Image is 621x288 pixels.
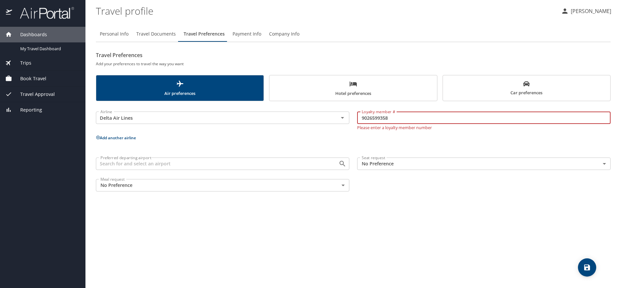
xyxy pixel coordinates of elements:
[447,81,606,97] span: Car preferences
[12,75,46,82] span: Book Travel
[6,7,13,19] img: icon-airportal.png
[558,5,614,17] button: [PERSON_NAME]
[12,31,47,38] span: Dashboards
[12,106,42,114] span: Reporting
[136,30,176,38] span: Travel Documents
[357,158,611,170] div: No Preference
[96,50,611,60] h2: Travel Preferences
[96,179,349,191] div: No Preference
[269,30,299,38] span: Company Info
[96,26,611,42] div: Profile
[20,46,78,52] span: My Travel Dashboard
[338,113,347,122] button: Open
[96,135,136,141] button: Add another airline
[12,91,55,98] span: Travel Approval
[357,124,611,130] p: Please enter a loyalty member number
[12,59,31,67] span: Trips
[96,1,556,21] h1: Travel profile
[96,60,611,67] h6: Add your preferences to travel the way you want
[184,30,225,38] span: Travel Preferences
[100,30,129,38] span: Personal Info
[578,258,596,277] button: save
[13,7,74,19] img: airportal-logo.png
[100,80,260,97] span: Air preferences
[569,7,611,15] p: [PERSON_NAME]
[338,159,347,168] button: Open
[98,114,328,122] input: Select an Airline
[98,159,328,168] input: Search for and select an airport
[96,75,611,101] div: scrollable force tabs example
[233,30,261,38] span: Payment Info
[273,80,433,97] span: Hotel preferences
